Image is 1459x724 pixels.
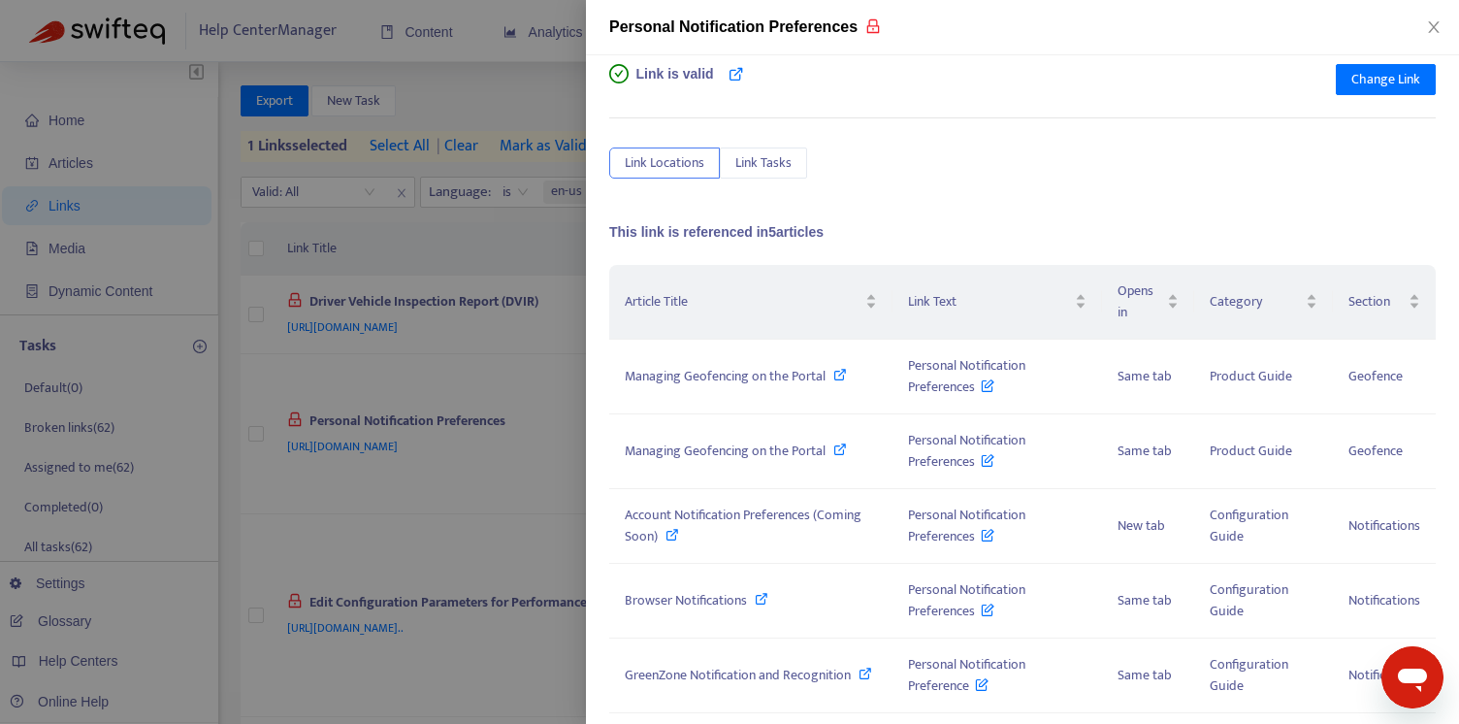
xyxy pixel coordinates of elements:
span: Browser Notifications [625,589,747,611]
span: Link Text [908,291,1071,313]
span: Personal Notification Preference [908,653,1025,697]
th: Section [1333,265,1436,340]
button: Link Locations [609,148,720,179]
span: Configuration Guide [1210,653,1288,697]
span: Article Title [625,291,861,313]
span: Same tab [1118,440,1172,462]
span: GreenZone Notification and Recognition [625,664,851,686]
span: Notifications [1348,589,1420,611]
span: Geofence [1348,365,1403,387]
button: Close [1420,18,1447,37]
th: Article Title [609,265,892,340]
th: Opens in [1102,265,1194,340]
th: Category [1194,265,1333,340]
span: Account Notification Preferences (Coming Soon) [625,504,861,547]
span: Category [1210,291,1302,313]
span: Same tab [1118,664,1172,686]
span: Managing Geofencing on the Portal [625,365,826,387]
button: Link Tasks [720,148,807,179]
span: Change Link [1351,69,1420,90]
iframe: Button to launch messaging window [1381,646,1443,708]
span: Same tab [1118,365,1172,387]
span: Configuration Guide [1210,578,1288,622]
span: Personal Notification Preferences [609,18,858,35]
span: lock [865,18,881,34]
span: Product Guide [1210,440,1292,462]
span: Link Locations [625,152,704,174]
span: Section [1348,291,1405,313]
span: Notifications [1348,514,1420,537]
span: Personal Notification Preferences [908,354,1025,398]
span: Link is valid [636,64,714,103]
th: Link Text [892,265,1102,340]
span: Product Guide [1210,365,1292,387]
button: Change Link [1336,64,1436,95]
span: New tab [1118,514,1165,537]
span: Managing Geofencing on the Portal [625,440,826,462]
span: Configuration Guide [1210,504,1288,547]
span: Personal Notification Preferences [908,504,1025,547]
span: close [1426,19,1442,35]
span: This link is referenced in 5 articles [609,224,824,240]
span: Geofence [1348,440,1403,462]
span: check-circle [609,64,629,83]
span: Notifications [1348,664,1420,686]
span: Link Tasks [735,152,792,174]
span: Opens in [1118,280,1163,323]
span: Personal Notification Preferences [908,429,1025,473]
span: Personal Notification Preferences [908,578,1025,622]
span: Same tab [1118,589,1172,611]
